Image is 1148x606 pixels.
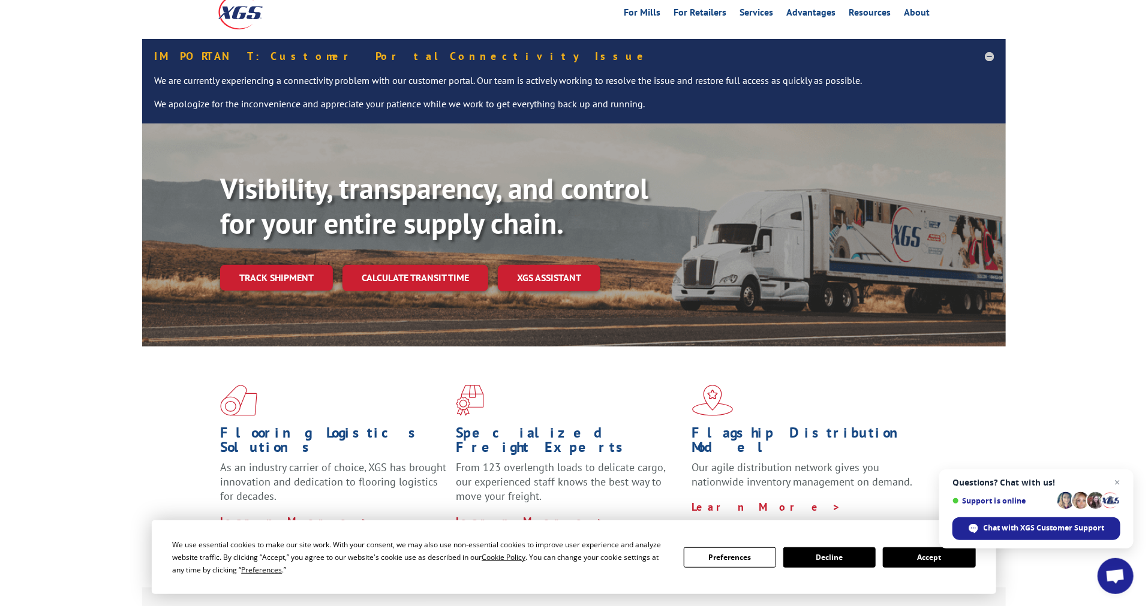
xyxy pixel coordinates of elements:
a: For Mills [624,8,660,21]
img: xgs-icon-focused-on-flooring-red [456,385,484,416]
a: For Retailers [674,8,726,21]
a: Learn More > [220,514,369,528]
span: Close chat [1110,475,1125,490]
p: From 123 overlength loads to delicate cargo, our experienced staff knows the best way to move you... [456,460,683,514]
img: xgs-icon-total-supply-chain-intelligence-red [220,385,257,416]
a: Resources [849,8,891,21]
a: About [904,8,930,21]
h1: Flagship Distribution Model [692,426,919,460]
a: Calculate transit time [342,265,488,291]
span: As an industry carrier of choice, XGS has brought innovation and dedication to flooring logistics... [220,460,446,503]
div: Cookie Consent Prompt [152,520,996,594]
button: Decline [783,547,876,568]
div: We use essential cookies to make our site work. With your consent, we may also use non-essential ... [172,538,669,576]
b: Visibility, transparency, and control for your entire supply chain. [220,170,648,242]
h1: Specialized Freight Experts [456,426,683,460]
p: We are currently experiencing a connectivity problem with our customer portal. Our team is active... [154,74,994,98]
a: Learn More > [692,500,842,514]
h1: Flooring Logistics Solutions [220,426,447,460]
button: Accept [883,547,975,568]
span: Support is online [952,496,1053,505]
img: xgs-icon-flagship-distribution-model-red [692,385,734,416]
a: Services [740,8,773,21]
div: Chat with XGS Customer Support [952,517,1120,540]
span: Preferences [241,565,282,575]
div: Open chat [1098,558,1134,594]
a: XGS ASSISTANT [498,265,600,291]
a: Learn More > [456,514,605,528]
button: Preferences [684,547,776,568]
a: Advantages [786,8,836,21]
h5: IMPORTANT: Customer Portal Connectivity Issue [154,51,994,62]
a: Track shipment [220,265,333,290]
span: Chat with XGS Customer Support [984,523,1105,533]
span: Our agile distribution network gives you nationwide inventory management on demand. [692,460,913,489]
p: We apologize for the inconvenience and appreciate your patience while we work to get everything b... [154,97,994,111]
span: Questions? Chat with us! [952,478,1120,487]
span: Cookie Policy [482,552,525,562]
